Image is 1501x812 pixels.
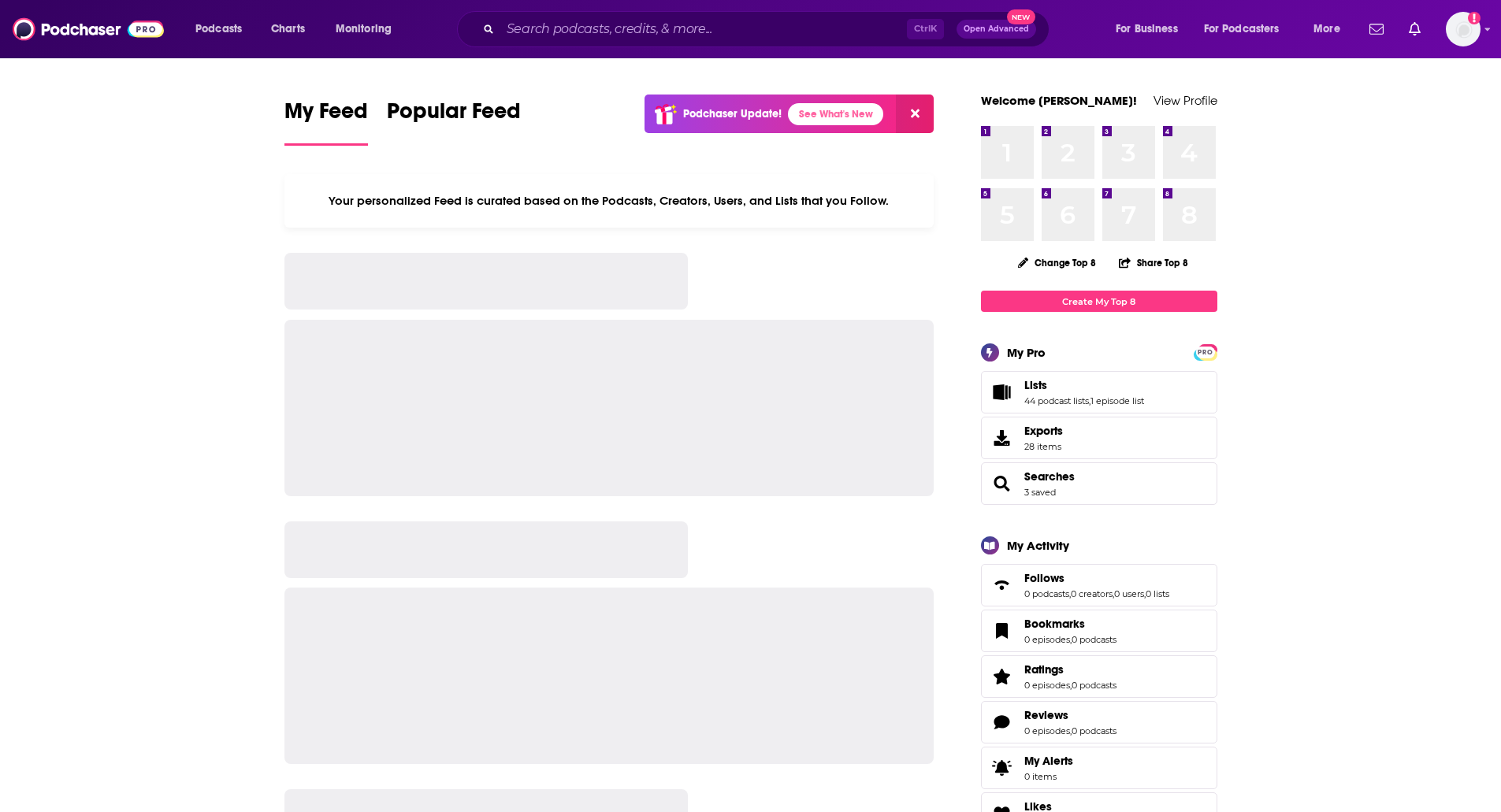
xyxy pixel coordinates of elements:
[1009,253,1106,273] button: Change Top 8
[981,564,1217,606] span: Follows
[986,473,1018,495] a: Searches
[1468,12,1481,24] svg: Add a profile image
[184,17,262,42] button: open menu
[1024,469,1075,484] a: Searches
[1024,424,1063,438] span: Exports
[1024,725,1070,736] a: 0 episodes
[1072,634,1116,645] a: 0 podcasts
[957,20,1036,39] button: Open AdvancedNew
[500,17,907,42] input: Search podcasts, credits, & more...
[1196,346,1215,358] a: PRO
[1024,680,1070,691] a: 0 episodes
[1007,538,1069,553] div: My Activity
[1024,588,1069,599] a: 0 podcasts
[336,18,392,40] span: Monitoring
[284,174,934,228] div: Your personalized Feed is curated based on the Podcasts, Creators, Users, and Lists that you Follow.
[1024,708,1068,722] span: Reviews
[1024,395,1089,406] a: 44 podcast lists
[1024,634,1070,645] a: 0 episodes
[1446,12,1481,46] span: Logged in as ereardon
[261,17,314,42] a: Charts
[981,93,1137,108] a: Welcome [PERSON_NAME]!
[1024,662,1116,677] a: Ratings
[1024,754,1073,768] span: My Alerts
[1194,17,1302,42] button: open menu
[1024,617,1116,631] a: Bookmarks
[1024,378,1144,392] a: Lists
[1069,588,1071,599] span: ,
[1024,378,1047,392] span: Lists
[1302,17,1360,42] button: open menu
[986,711,1018,733] a: Reviews
[1070,634,1072,645] span: ,
[1072,680,1116,691] a: 0 podcasts
[1070,725,1072,736] span: ,
[1146,588,1169,599] a: 0 lists
[981,291,1217,312] a: Create My Top 8
[472,11,1064,47] div: Search podcasts, credits, & more...
[1204,18,1280,40] span: For Podcasters
[195,18,242,40] span: Podcasts
[986,666,1018,688] a: Ratings
[1313,18,1340,40] span: More
[1116,18,1178,40] span: For Business
[1446,12,1481,46] img: User Profile
[683,107,782,121] p: Podchaser Update!
[284,98,368,146] a: My Feed
[325,17,412,42] button: open menu
[1024,441,1063,452] span: 28 items
[13,14,164,44] img: Podchaser - Follow, Share and Rate Podcasts
[1363,16,1390,43] a: Show notifications dropdown
[907,19,944,39] span: Ctrl K
[1105,17,1198,42] button: open menu
[1114,588,1144,599] a: 0 users
[1403,16,1427,43] a: Show notifications dropdown
[1007,345,1046,360] div: My Pro
[1071,588,1113,599] a: 0 creators
[1072,725,1116,736] a: 0 podcasts
[986,574,1018,596] a: Follows
[788,103,883,125] a: See What's New
[986,381,1018,403] a: Lists
[1446,12,1481,46] button: Show profile menu
[1024,662,1064,677] span: Ratings
[981,747,1217,789] a: My Alerts
[981,462,1217,505] span: Searches
[1089,395,1090,406] span: ,
[986,757,1018,779] span: My Alerts
[964,25,1029,33] span: Open Advanced
[986,427,1018,449] span: Exports
[986,620,1018,642] a: Bookmarks
[981,371,1217,413] span: Lists
[1024,771,1073,782] span: 0 items
[1007,9,1035,24] span: New
[1024,571,1064,585] span: Follows
[387,98,521,146] a: Popular Feed
[1154,93,1217,108] a: View Profile
[1024,708,1116,722] a: Reviews
[271,18,305,40] span: Charts
[284,98,368,134] span: My Feed
[1024,487,1056,498] a: 3 saved
[981,701,1217,743] span: Reviews
[1118,247,1189,278] button: Share Top 8
[387,98,521,134] span: Popular Feed
[1070,680,1072,691] span: ,
[1113,588,1114,599] span: ,
[1024,617,1085,631] span: Bookmarks
[981,610,1217,652] span: Bookmarks
[1090,395,1144,406] a: 1 episode list
[1144,588,1146,599] span: ,
[981,655,1217,698] span: Ratings
[1024,571,1169,585] a: Follows
[1196,347,1215,358] span: PRO
[981,417,1217,459] a: Exports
